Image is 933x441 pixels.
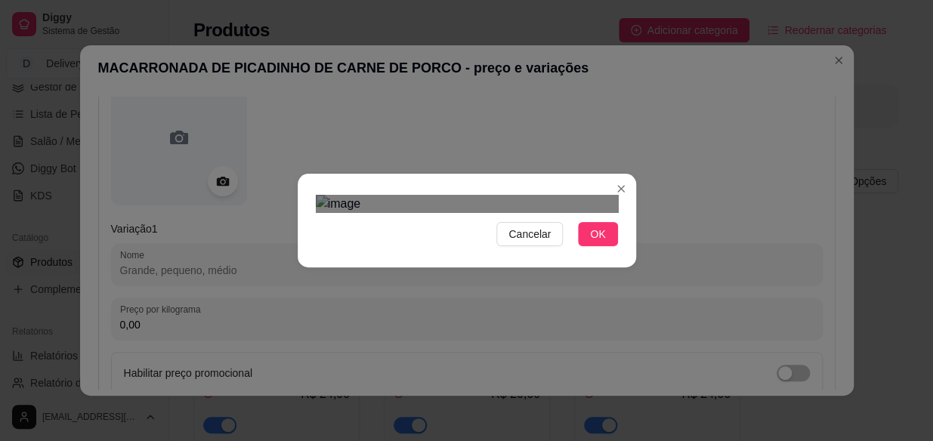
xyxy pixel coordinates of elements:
[609,177,633,201] button: Close
[316,195,618,213] img: image
[578,222,617,246] button: OK
[590,226,605,242] span: OK
[496,222,563,246] button: Cancelar
[508,226,551,242] span: Cancelar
